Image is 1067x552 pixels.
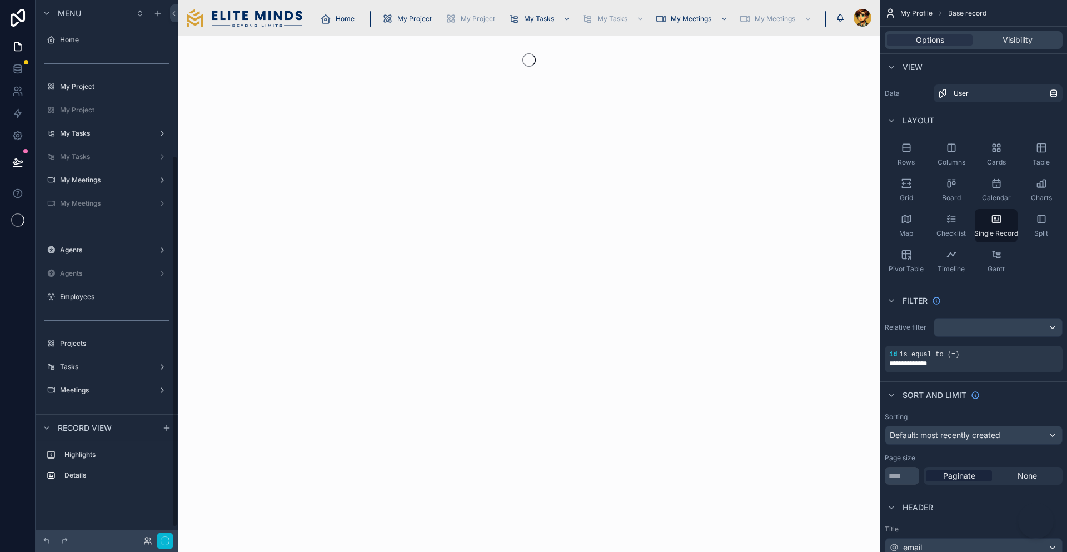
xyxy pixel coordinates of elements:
[42,358,171,376] a: Tasks
[885,323,929,332] label: Relative filter
[930,245,973,278] button: Timeline
[60,82,169,91] label: My Project
[903,62,923,73] span: View
[1020,209,1063,242] button: Split
[60,152,153,161] label: My Tasks
[42,335,171,352] a: Projects
[187,9,302,27] img: App logo
[885,173,928,207] button: Grid
[903,115,934,126] span: Layout
[903,390,966,401] span: Sort And Limit
[954,89,969,98] span: User
[982,193,1011,202] span: Calendar
[942,193,961,202] span: Board
[885,209,928,242] button: Map
[311,7,836,29] div: scrollable content
[885,454,915,463] label: Page size
[885,412,908,421] label: Sorting
[60,362,153,371] label: Tasks
[378,9,440,29] a: My Project
[948,9,986,18] span: Base record
[60,292,169,301] label: Employees
[317,9,362,29] a: Home
[975,209,1018,242] button: Single Record
[987,158,1006,167] span: Cards
[736,9,817,29] a: My Meetings
[60,106,169,115] label: My Project
[1018,470,1037,481] span: None
[938,158,965,167] span: Columns
[652,9,734,29] a: My Meetings
[442,9,503,29] a: My Project
[461,14,495,23] span: My Project
[597,14,627,23] span: My Tasks
[60,386,153,395] label: Meetings
[60,269,153,278] label: Agents
[988,265,1005,273] span: Gantt
[930,138,973,171] button: Columns
[58,8,81,19] span: Menu
[938,265,965,273] span: Timeline
[975,173,1018,207] button: Calendar
[42,31,171,49] a: Home
[885,138,928,171] button: Rows
[885,89,929,98] label: Data
[42,101,171,119] a: My Project
[524,14,554,23] span: My Tasks
[1034,229,1048,238] span: Split
[1033,158,1050,167] span: Table
[930,209,973,242] button: Checklist
[42,78,171,96] a: My Project
[1031,193,1052,202] span: Charts
[64,471,167,480] label: Details
[903,502,933,513] span: Header
[916,34,944,46] span: Options
[42,265,171,282] a: Agents
[60,129,153,138] label: My Tasks
[1020,173,1063,207] button: Charts
[42,125,171,142] a: My Tasks
[889,351,897,359] span: id
[60,339,169,348] label: Projects
[936,229,966,238] span: Checklist
[60,36,169,44] label: Home
[885,426,1063,445] button: Default: most recently created
[890,430,1000,440] span: Default: most recently created
[1020,138,1063,171] button: Table
[1003,34,1033,46] span: Visibility
[1018,503,1054,539] iframe: Botpress
[885,525,1063,534] label: Title
[64,450,167,459] label: Highlights
[36,441,178,495] div: scrollable content
[336,14,355,23] span: Home
[60,199,153,208] label: My Meetings
[943,470,975,481] span: Paginate
[889,265,924,273] span: Pivot Table
[42,148,171,166] a: My Tasks
[900,9,933,18] span: My Profile
[58,422,112,434] span: Record view
[899,351,959,359] span: is equal to (=)
[42,288,171,306] a: Employees
[903,295,928,306] span: Filter
[42,381,171,399] a: Meetings
[885,245,928,278] button: Pivot Table
[899,229,913,238] span: Map
[397,14,432,23] span: My Project
[755,14,795,23] span: My Meetings
[671,14,711,23] span: My Meetings
[975,245,1018,278] button: Gantt
[60,246,153,255] label: Agents
[898,158,915,167] span: Rows
[930,173,973,207] button: Board
[579,9,650,29] a: My Tasks
[42,195,171,212] a: My Meetings
[42,171,171,189] a: My Meetings
[975,138,1018,171] button: Cards
[900,193,913,202] span: Grid
[42,241,171,259] a: Agents
[974,229,1018,238] span: Single Record
[60,176,153,185] label: My Meetings
[505,9,576,29] a: My Tasks
[934,84,1063,102] a: User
